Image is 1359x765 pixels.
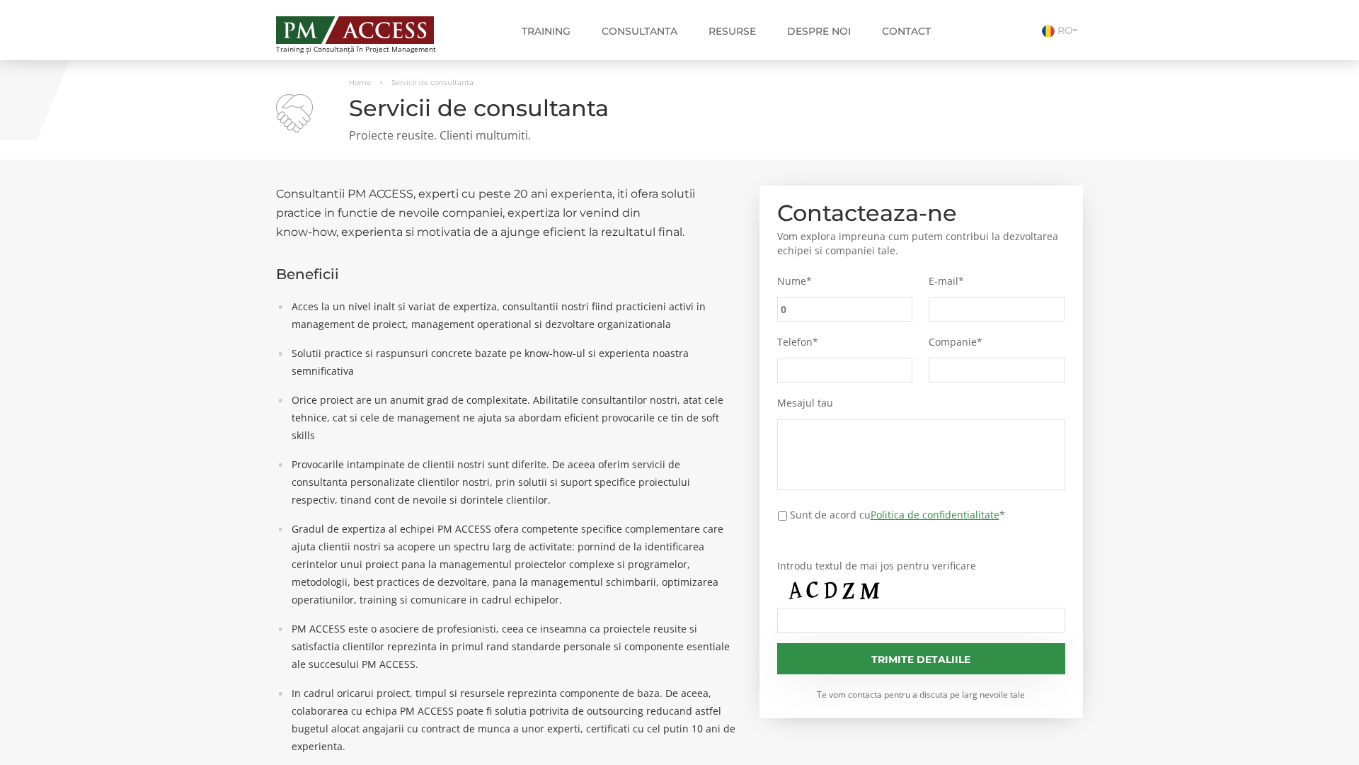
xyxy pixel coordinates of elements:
[511,17,581,45] a: Training
[1042,24,1083,37] a: RO
[871,508,999,521] a: Politica de confidentialitate
[777,560,1066,572] label: Introdu textul de mai jos pentru verificare
[777,643,1066,674] input: Trimite detaliile
[276,12,462,53] a: Training și Consultanță în Project Management
[276,266,738,282] h3: Beneficii
[790,507,1005,522] label: Sunt de acord cu *
[777,397,1066,409] label: Mesajul tau
[929,336,1065,348] label: Companie
[285,520,738,608] li: Gradul de expertiza al echipei PM ACCESS ofera competente specifice complementare care ajuta clie...
[777,203,1066,222] h2: Contacteaza-ne
[591,17,688,45] a: Consultanta
[777,229,1066,258] p: Vom explora impreuna cum putem contribui la dezvoltarea echipei si companiei tale.
[276,184,738,242] h2: Consultantii PM ACCESS, experti cu peste 20 ani experienta, iti ofera solutii practice in functie...
[349,78,371,87] a: Home
[285,391,738,444] li: Orice proiect are un anumit grad de complexitate. Abilitatile consultantilor nostri, atat cele te...
[285,455,738,509] li: Provocarile intampinate de clientii nostri sunt diferite. De aceea oferim servicii de consultanta...
[777,688,1066,701] small: Te vom contacta pentru a discuta pe larg nevoile tale
[285,297,738,333] li: Acces la un nivel inalt si variat de expertiza, consultantii nostri fiind practicieni activi in m...
[276,96,1083,120] h1: Servicii de consultanta
[285,684,738,755] li: In cadrul oricarui proiect, timpul si resursele reprezinta componente de baza. De aceea, colabora...
[776,17,861,45] a: Despre noi
[1042,25,1055,38] img: Romana
[276,94,313,132] img: Servicii de consultanta
[871,17,941,45] a: Contact
[391,78,474,87] span: Servicii de consultanta
[276,45,462,53] span: Training și Consultanță în Project Management
[777,336,913,348] label: Telefon
[698,17,767,45] a: Resurse
[285,620,738,673] li: PM ACCESS este o asociere de profesionisti, ceea ce inseamna ca proiectele reusite si satisfactia...
[929,275,1065,288] label: E-mail
[285,344,738,380] li: Solutii practice si raspunsuri concrete bazate pe know-how-ul si experienta noastra semnificativa
[276,16,434,44] img: PM ACCESS - Echipa traineri si consultanti certificati PMP: Narciss Popescu, Mihai Olaru, Monica ...
[777,275,913,288] label: Nume
[276,127,1083,144] p: Proiecte reusite. Clienti multumiti.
